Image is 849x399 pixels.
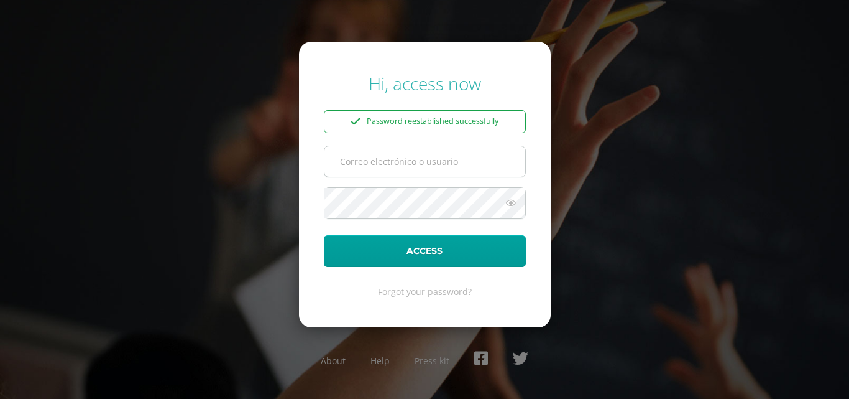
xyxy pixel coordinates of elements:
button: Access [324,235,526,267]
div: Hi, access now [324,72,526,95]
a: Forgot your password? [378,286,472,298]
a: About [321,355,346,367]
div: Password reestablished successfully [324,110,526,133]
input: Correo electrónico o usuario [324,146,525,177]
a: Press kit [415,355,449,367]
a: Help [370,355,390,367]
